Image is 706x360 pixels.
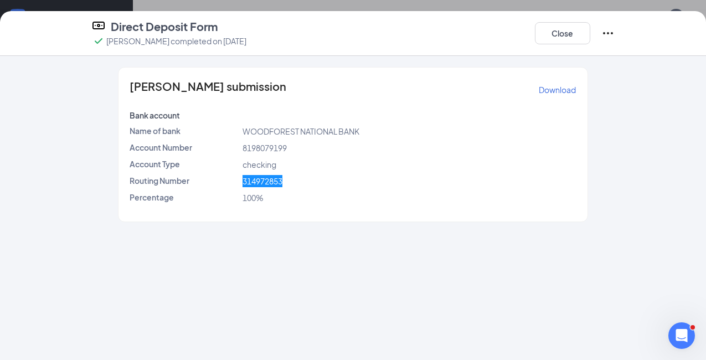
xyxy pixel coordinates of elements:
p: Download [539,84,576,95]
p: [PERSON_NAME] completed on [DATE] [106,35,246,47]
p: Account Type [130,158,238,169]
button: Download [538,81,576,99]
span: 8198079199 [243,143,287,153]
svg: Checkmark [92,34,105,48]
h4: Direct Deposit Form [111,19,218,34]
p: Name of bank [130,125,238,136]
span: 314972853 [243,176,282,186]
svg: DirectDepositIcon [92,19,105,32]
span: 100% [243,193,264,203]
span: checking [243,160,276,169]
svg: Ellipses [601,27,615,40]
span: [PERSON_NAME] submission [130,81,286,99]
iframe: Intercom live chat [668,322,695,349]
p: Bank account [130,110,238,121]
button: Close [535,22,590,44]
span: WOODFOREST NATIONAL BANK [243,126,359,136]
p: Account Number [130,142,238,153]
p: Percentage [130,192,238,203]
p: Routing Number [130,175,238,186]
